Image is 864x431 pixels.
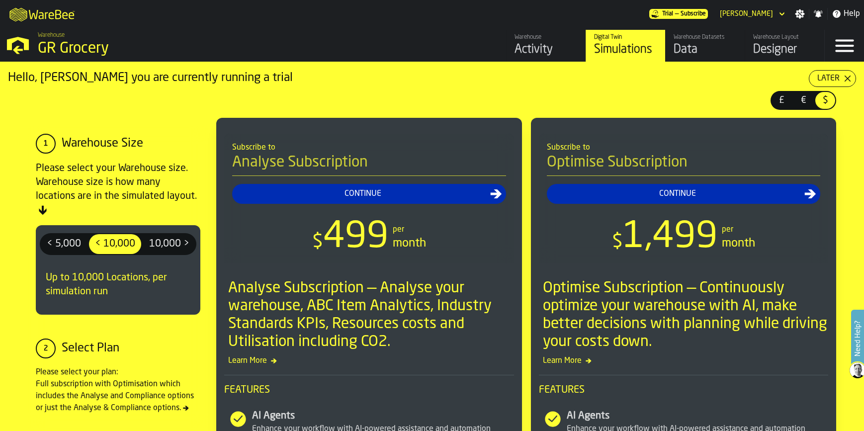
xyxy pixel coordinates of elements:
span: $ [312,232,323,252]
span: Subscribe [681,10,706,17]
label: button-switch-multi-10,000 > [142,233,196,255]
div: Designer [753,42,816,58]
div: thumb [815,92,835,109]
label: button-switch-multi-< 10,000 [88,233,142,255]
div: Continue [551,188,805,200]
span: $ [612,232,623,252]
div: Warehouse [515,34,578,41]
div: Activity [515,42,578,58]
label: button-toggle-Help [828,8,864,20]
label: button-switch-multi-$ [814,91,836,110]
div: per [393,224,404,236]
span: < 5,000 [43,236,85,252]
div: Simulations [594,42,657,58]
span: Features [224,383,514,397]
div: per [722,224,733,236]
div: Warehouse Layout [753,34,816,41]
div: Analyse Subscription — Analyse your warehouse, ABC Item Analytics, Industry Standards KPIs, Resou... [228,279,514,351]
div: Continue [236,188,490,200]
div: Digital Twin [594,34,657,41]
div: 1 [36,134,56,154]
span: 10,000 > [145,236,193,252]
span: Features [539,383,829,397]
div: Later [813,73,844,85]
span: Trial [662,10,673,17]
div: DropdownMenuValue-Sandhya Gopakumar [716,8,787,20]
span: € [795,94,811,107]
div: Subscribe to [232,142,506,154]
label: button-toggle-Settings [791,9,809,19]
div: Hello, [PERSON_NAME] you are currently running a trial [8,70,809,86]
div: AI Agents [252,409,514,423]
label: Need Help? [852,311,863,366]
button: button-Continue [232,184,506,204]
span: < 10,000 [91,236,139,252]
span: — [675,10,679,17]
span: Help [844,8,860,20]
div: Up to 10,000 Locations, per simulation run [40,263,196,307]
div: thumb [89,234,141,254]
span: $ [817,94,833,107]
label: button-toggle-Notifications [809,9,827,19]
div: DropdownMenuValue-Sandhya Gopakumar [720,10,773,18]
label: button-toggle-Menu [825,30,864,62]
label: button-switch-multi-€ [792,91,814,110]
div: Please select your Warehouse size. Warehouse size is how many locations are in the simulated layout. [36,162,200,217]
span: Warehouse [38,32,65,39]
label: button-switch-multi-£ [771,91,792,110]
button: button-Continue [547,184,821,204]
div: 2 [36,339,56,358]
div: thumb [772,92,791,109]
div: thumb [41,234,87,254]
a: link-to-/wh/i/e451d98b-95f6-4604-91ff-c80219f9c36d/simulations [586,30,665,62]
span: 1,499 [623,220,718,256]
div: Warehouse Datasets [674,34,737,41]
a: link-to-/wh/i/e451d98b-95f6-4604-91ff-c80219f9c36d/data [665,30,745,62]
span: 499 [323,220,389,256]
button: button-Later [809,70,856,87]
h4: Analyse Subscription [232,154,506,176]
div: month [393,236,426,252]
div: Please select your plan: Full subscription with Optimisation which includes the Analyse and Compl... [36,366,200,414]
div: Optimise Subscription — Continuously optimize your warehouse with AI, make better decisions with ... [543,279,829,351]
span: Learn More [539,355,829,367]
span: Learn More [224,355,514,367]
label: button-switch-multi-< 5,000 [40,233,88,255]
div: GR Grocery [38,40,306,58]
div: Data [674,42,737,58]
div: AI Agents [567,409,829,423]
div: thumb [143,234,195,254]
div: Subscribe to [547,142,821,154]
a: link-to-/wh/i/e451d98b-95f6-4604-91ff-c80219f9c36d/designer [745,30,824,62]
span: £ [774,94,789,107]
div: Select Plan [62,341,119,356]
div: Menu Subscription [649,9,708,19]
a: link-to-/wh/i/e451d98b-95f6-4604-91ff-c80219f9c36d/feed/ [506,30,586,62]
div: thumb [793,92,813,109]
a: link-to-/wh/i/e451d98b-95f6-4604-91ff-c80219f9c36d/pricing/ [649,9,708,19]
div: Warehouse Size [62,136,143,152]
div: month [722,236,755,252]
h4: Optimise Subscription [547,154,821,176]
